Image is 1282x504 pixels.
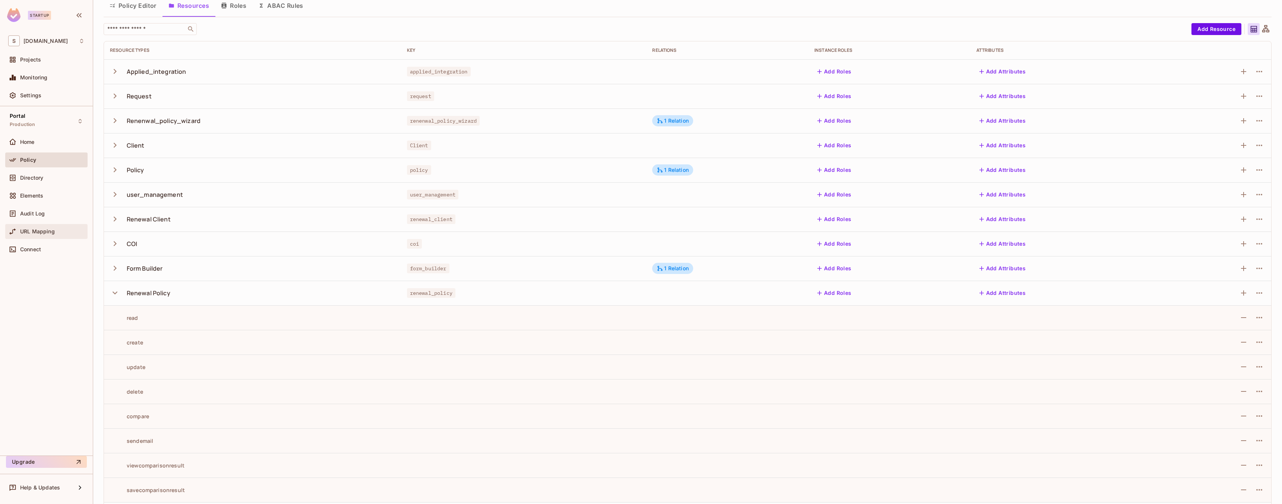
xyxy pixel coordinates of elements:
button: Add Roles [814,287,855,299]
div: delete [110,388,143,395]
div: COI [127,240,137,248]
span: Monitoring [20,75,48,81]
div: 1 Relation [657,167,689,173]
div: Policy [127,166,144,174]
button: Add Roles [814,238,855,250]
div: 1 Relation [657,265,689,272]
button: Upgrade [6,456,87,468]
button: Add Attributes [976,287,1029,299]
div: 1 Relation [657,117,689,124]
button: Add Attributes [976,238,1029,250]
button: Add Attributes [976,262,1029,274]
span: renenwal_policy_wizard [407,116,480,126]
button: Add Roles [814,139,855,151]
span: Production [10,122,35,127]
div: Renewal Policy [127,289,170,297]
span: applied_integration [407,67,471,76]
div: Request [127,92,152,100]
div: Applied_integration [127,67,186,76]
span: Policy [20,157,36,163]
button: Add Attributes [976,66,1029,78]
button: Add Roles [814,164,855,176]
div: Instance roles [814,47,964,53]
button: Add Roles [814,66,855,78]
span: renewal_policy [407,288,455,298]
div: Relations [652,47,802,53]
button: Add Roles [814,262,855,274]
div: Key [407,47,641,53]
div: Resource Types [110,47,395,53]
span: Help & Updates [20,485,60,491]
button: Add Roles [814,115,855,127]
button: Add Attributes [976,164,1029,176]
span: policy [407,165,431,175]
span: renewal_client [407,214,455,224]
span: request [407,91,434,101]
div: create [110,339,143,346]
button: Add Attributes [976,139,1029,151]
div: Startup [28,11,51,20]
span: Connect [20,246,41,252]
span: Home [20,139,35,145]
span: URL Mapping [20,229,55,234]
span: S [8,35,20,46]
span: Workspace: supsync.com [23,38,68,44]
div: user_management [127,190,183,199]
div: update [110,363,145,371]
span: Projects [20,57,41,63]
button: Add Roles [814,189,855,201]
span: Portal [10,113,25,119]
div: viewcomparisonresult [110,462,184,469]
div: sendemail [110,437,153,444]
button: Add Roles [814,90,855,102]
button: Add Attributes [976,115,1029,127]
button: Add Resource [1191,23,1241,35]
button: Add Attributes [976,189,1029,201]
span: coi [407,239,422,249]
div: savecomparisonresult [110,486,185,494]
img: SReyMgAAAABJRU5ErkJggg== [7,8,20,22]
span: Elements [20,193,43,199]
div: Renewal Client [127,215,171,223]
span: Settings [20,92,41,98]
div: Renenwal_policy_wizard [127,117,200,125]
span: Directory [20,175,43,181]
span: Client [407,141,431,150]
button: Add Attributes [976,90,1029,102]
div: Form Builder [127,264,163,273]
span: form_builder [407,264,449,273]
div: Client [127,141,145,149]
div: Attributes [976,47,1151,53]
div: compare [110,413,149,420]
span: user_management [407,190,458,199]
button: Add Attributes [976,213,1029,225]
button: Add Roles [814,213,855,225]
div: read [110,314,138,321]
span: Audit Log [20,211,45,217]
